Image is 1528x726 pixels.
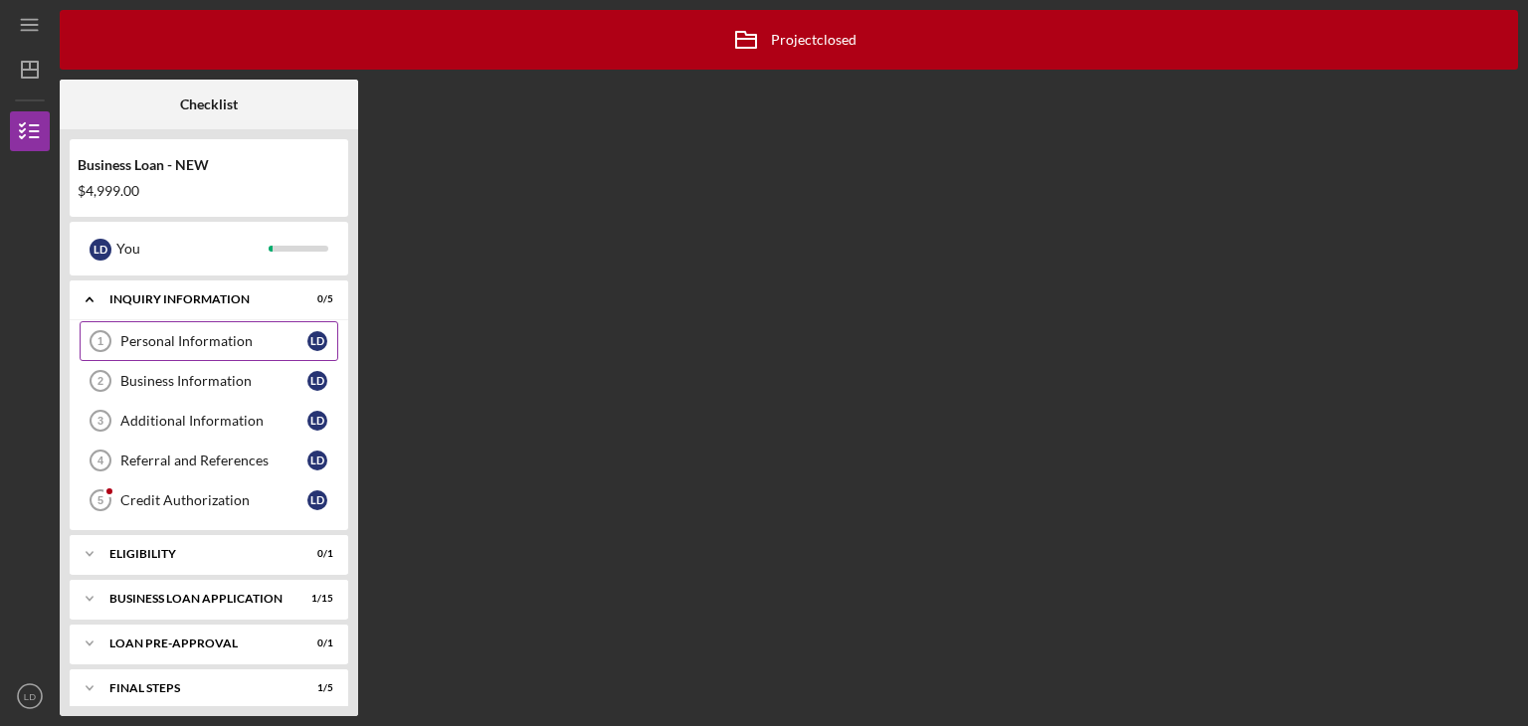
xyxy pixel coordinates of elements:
[80,361,338,401] a: 2Business InformationLD
[307,451,327,470] div: L D
[78,157,340,173] div: Business Loan - NEW
[120,333,307,349] div: Personal Information
[97,335,103,347] tspan: 1
[109,293,284,305] div: INQUIRY INFORMATION
[120,413,307,429] div: Additional Information
[109,637,284,649] div: LOAN PRE-APPROVAL
[120,373,307,389] div: Business Information
[109,593,284,605] div: BUSINESS LOAN APPLICATION
[307,490,327,510] div: L D
[97,454,104,466] tspan: 4
[24,691,36,702] text: LD
[721,15,857,65] div: Project closed
[80,480,338,520] a: 5Credit AuthorizationLD
[10,676,50,716] button: LD
[120,492,307,508] div: Credit Authorization
[307,411,327,431] div: L D
[120,453,307,468] div: Referral and References
[297,293,333,305] div: 0 / 5
[180,96,238,112] b: Checklist
[297,548,333,560] div: 0 / 1
[307,371,327,391] div: L D
[97,415,103,427] tspan: 3
[90,239,111,261] div: L D
[80,441,338,480] a: 4Referral and ReferencesLD
[307,331,327,351] div: L D
[97,375,103,387] tspan: 2
[297,593,333,605] div: 1 / 15
[80,401,338,441] a: 3Additional InformationLD
[297,682,333,694] div: 1 / 5
[109,548,284,560] div: ELIGIBILITY
[109,682,284,694] div: FINAL STEPS
[297,637,333,649] div: 0 / 1
[78,183,340,199] div: $4,999.00
[116,232,269,266] div: You
[80,321,338,361] a: 1Personal InformationLD
[97,494,103,506] tspan: 5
